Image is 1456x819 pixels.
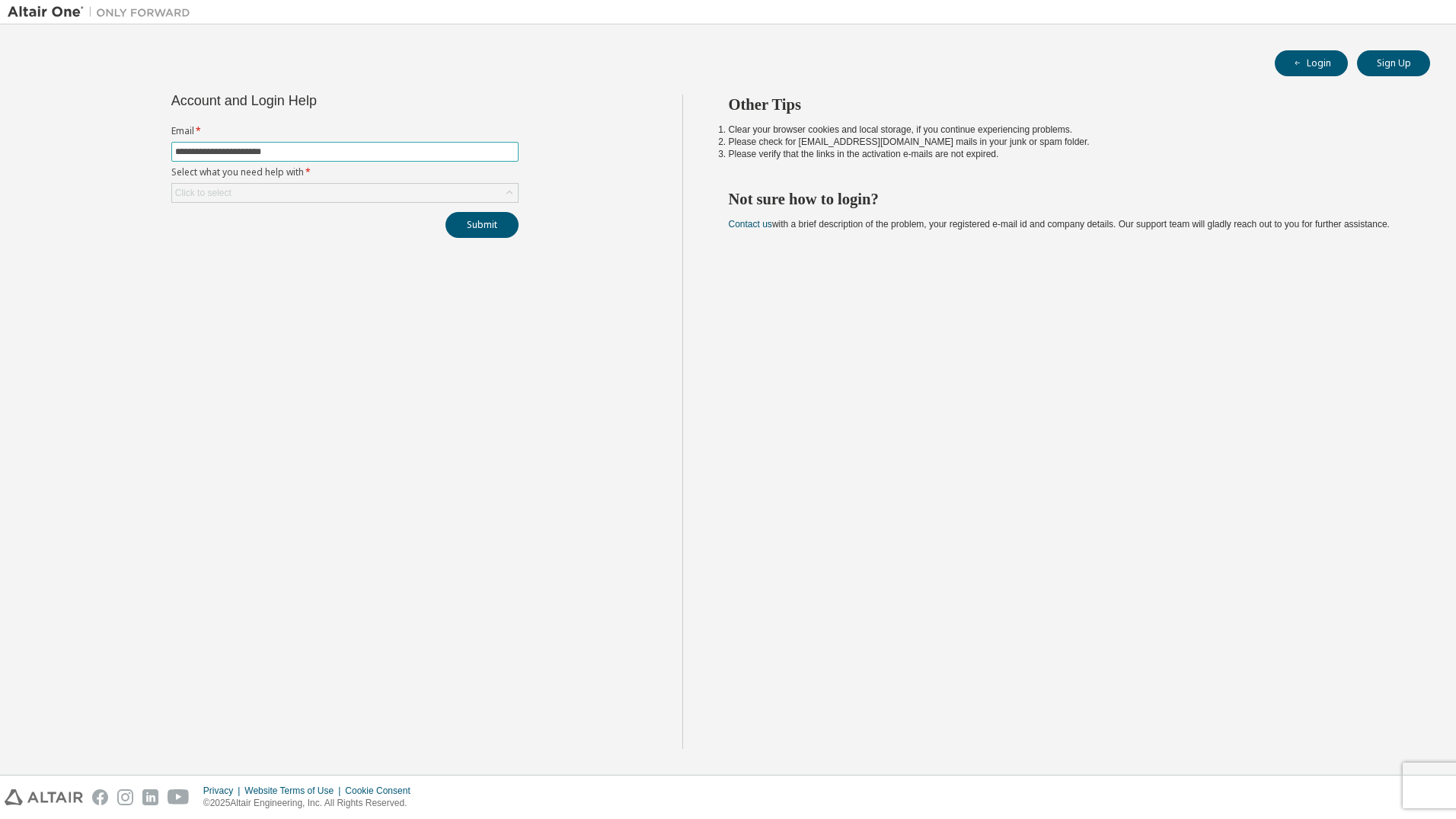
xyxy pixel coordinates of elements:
span: with a brief description of the problem, your registered e-mail id and company details. Our suppo... [729,219,1390,230]
img: linkedin.svg [142,789,158,805]
div: Click to select [175,187,231,199]
label: Email [171,125,519,137]
h2: Other Tips [729,95,1403,114]
img: youtube.svg [168,789,190,805]
li: Clear your browser cookies and local storage, if you continue experiencing problems. [729,124,1403,136]
img: facebook.svg [92,789,108,805]
div: Account and Login Help [171,95,449,107]
img: Altair One [8,5,198,20]
button: Submit [445,212,519,238]
button: Login [1275,50,1348,76]
div: Cookie Consent [345,785,419,797]
button: Sign Up [1357,50,1430,76]
div: Privacy [203,785,244,797]
div: Click to select [172,184,518,202]
div: Website Terms of Use [244,785,345,797]
img: altair_logo.svg [5,789,83,805]
li: Please check for [EMAIL_ADDRESS][DOMAIN_NAME] mails in your junk or spam folder. [729,136,1403,148]
p: © 2025 Altair Engineering, Inc. All Rights Reserved. [203,797,420,810]
label: Select what you need help with [171,166,519,178]
img: instagram.svg [117,789,133,805]
a: Contact us [729,219,772,230]
h2: Not sure how to login? [729,189,1403,209]
li: Please verify that the links in the activation e-mails are not expired. [729,148,1403,160]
